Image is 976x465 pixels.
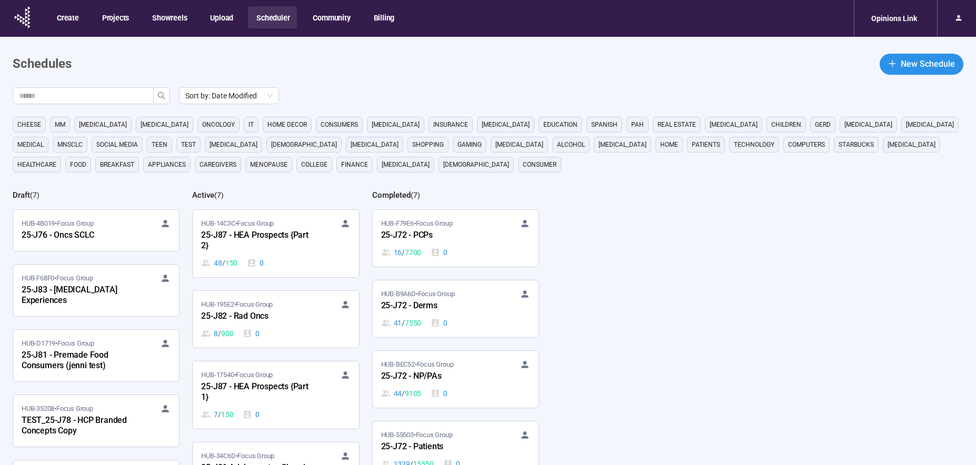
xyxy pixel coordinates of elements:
[341,159,368,170] span: finance
[523,159,556,170] span: consumer
[243,409,260,420] div: 0
[202,6,241,28] button: Upload
[365,6,402,28] button: Billing
[243,328,260,339] div: 0
[381,229,497,242] div: 25-J72 - PCPs
[351,139,399,150] span: [MEDICAL_DATA]
[247,257,264,269] div: 0
[201,257,237,269] div: 48
[210,139,257,150] span: [MEDICAL_DATA]
[201,218,274,229] span: HUB-14C3C • Focus Group
[55,119,65,130] span: MM
[660,139,678,150] span: home
[201,370,273,380] span: HUB-17540 • Focus Group
[185,88,273,104] span: Sort by: Date Modified
[22,218,94,229] span: HUB-4B019 • Focus Group
[17,159,56,170] span: healthcare
[865,8,923,28] div: Opinions Link
[267,119,307,130] span: home decor
[193,210,358,277] a: HUB-14C3C•Focus Group25-J87 - HEA Prospects {Part 2}48 / 1500
[433,119,468,130] span: Insurance
[96,139,138,150] span: social media
[557,139,585,150] span: alcohol
[402,247,405,258] span: /
[48,6,86,28] button: Create
[218,328,221,339] span: /
[94,6,136,28] button: Projects
[692,139,720,150] span: Patients
[22,338,94,349] span: HUB-D1719 • Focus Group
[301,159,327,170] span: college
[192,190,214,200] h2: Active
[381,430,453,440] span: HUB-55503 • Focus Group
[22,414,137,438] div: TEST_25-J78 - HCP Branded Concepts Copy
[734,139,774,150] span: technology
[402,317,405,329] span: /
[13,395,179,447] a: HUB-35208•Focus GroupTEST_25-J78 - HCP Branded Concepts Copy
[405,388,421,399] span: 9105
[202,119,235,130] span: oncology
[443,159,509,170] span: [DEMOGRAPHIC_DATA]
[412,139,444,150] span: shopping
[100,159,134,170] span: breakfast
[431,247,447,258] div: 0
[17,119,41,130] span: cheese
[248,119,254,130] span: it
[193,291,358,348] a: HUB-195E2•Focus Group25-J82 - Rad Oncs8 / 9000
[381,289,455,299] span: HUB-B9A6D • Focus Group
[658,119,696,130] span: real estate
[22,229,137,242] div: 25-J76 - Oncs SCLC
[405,247,421,258] span: 7700
[148,159,186,170] span: appliances
[482,119,530,130] span: [MEDICAL_DATA]
[22,273,93,284] span: HUB-F68F0 • Focus Group
[13,54,72,74] h1: Schedules
[157,92,166,100] span: search
[214,191,224,199] span: ( 7 )
[373,280,539,337] a: HUB-B9A6D•Focus Group25-J72 - Derms41 / 75500
[57,139,83,150] span: mnsclc
[200,159,236,170] span: caregivers
[201,299,273,310] span: HUB-195E2 • Focus Group
[710,119,758,130] span: [MEDICAL_DATA]
[405,317,421,329] span: 7550
[221,328,233,339] span: 900
[431,388,447,399] div: 0
[844,119,892,130] span: [MEDICAL_DATA]
[304,6,357,28] button: Community
[901,57,955,70] span: New Schedule
[372,190,411,200] h2: Completed
[771,119,801,130] span: children
[271,139,337,150] span: [DEMOGRAPHIC_DATA]
[22,284,137,308] div: 25-J83 - [MEDICAL_DATA] Experiences
[201,328,233,339] div: 8
[225,257,237,269] span: 150
[631,119,644,130] span: PAH
[381,440,497,454] div: 25-J72 - Patients
[381,370,497,383] div: 25-J72 - NP/PAs
[431,317,447,329] div: 0
[373,210,539,267] a: HUB-F79E6•Focus Group25-J72 - PCPs16 / 77000
[788,139,825,150] span: computers
[411,191,420,199] span: ( 7 )
[495,139,543,150] span: [MEDICAL_DATA]
[382,159,430,170] span: [MEDICAL_DATA]
[17,139,44,150] span: medical
[250,159,287,170] span: menopause
[402,388,405,399] span: /
[888,139,935,150] span: [MEDICAL_DATA]
[381,388,422,399] div: 44
[906,119,954,130] span: [MEDICAL_DATA]
[221,409,233,420] span: 150
[599,139,646,150] span: [MEDICAL_DATA]
[153,87,170,104] button: search
[13,190,30,200] h2: Draft
[839,139,874,150] span: starbucks
[373,351,539,408] a: HUB-BEC52•Focus Group25-J72 - NP/PAs44 / 91050
[880,54,963,75] button: plusNew Schedule
[381,218,453,229] span: HUB-F79E6 • Focus Group
[201,380,317,405] div: 25-J87 - HEA Prospects {Part 1}
[248,6,297,28] button: Scheduler
[372,119,420,130] span: [MEDICAL_DATA]
[201,310,317,324] div: 25-J82 - Rad Oncs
